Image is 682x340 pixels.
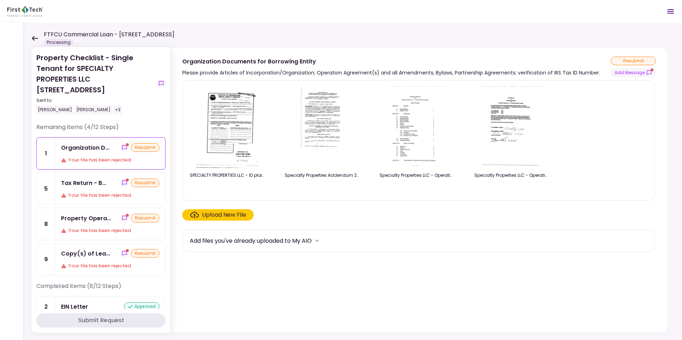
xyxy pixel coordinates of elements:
[202,211,246,219] div: Upload New File
[61,227,159,234] div: Your file has been rejected
[120,249,129,258] button: show-messages
[380,172,454,179] div: Specialty Properties LLC - Operating Agreement.pdf
[120,179,129,187] button: show-messages
[61,262,159,269] div: Your file has been rejected
[78,316,124,325] div: Submit Request
[36,313,166,328] button: Submit Request
[37,243,55,275] div: 9
[124,302,159,311] div: approved
[36,105,73,114] div: [PERSON_NAME]
[36,52,154,114] div: Property Checklist - Single Tenant for SPECIALTY PROPERTIES LLC [STREET_ADDRESS]
[611,68,656,77] button: show-messages
[36,137,166,170] a: 1Organization Documents for Borrowing Entityshow-messagesresubmitYour file has been rejected
[190,172,265,179] div: SPECIALTY PROPERTIES LLC - ID plain copy.pdf
[61,179,106,187] div: Tax Return - Borrower
[44,30,174,39] h1: FTFCU Commercial Loan - [STREET_ADDRESS]
[44,39,73,46] div: Processing
[61,302,88,311] div: EIN Letter
[37,173,55,205] div: 5
[61,214,111,223] div: Property Operating Statements
[37,138,55,169] div: 1
[7,6,43,17] img: Partner icon
[61,192,159,199] div: Your file has been rejected
[61,249,110,258] div: Copy(s) of Lease(s) and Amendment(s)
[131,249,159,258] div: resubmit
[37,297,55,317] div: 2
[36,123,166,137] div: Remaining items (4/12 Steps)
[662,3,679,20] button: Open menu
[182,209,254,221] span: Click here to upload the required document
[36,208,166,240] a: 8Property Operating Statementsshow-messagesresubmitYour file has been rejected
[36,243,166,275] a: 9Copy(s) of Lease(s) and Amendment(s)show-messagesresubmitYour file has been rejected
[285,172,360,179] div: Specialty Properties Addendum 2.pdf
[120,214,129,222] button: show-messages
[113,105,122,114] div: +3
[37,208,55,240] div: 8
[36,282,166,296] div: Completed items (8/12 Steps)
[312,235,322,246] button: more
[75,105,112,114] div: [PERSON_NAME]
[190,236,312,245] div: Add files you've already uploaded to My AIO
[36,296,166,317] a: 2EIN Letterapproved
[131,179,159,187] div: resubmit
[131,214,159,222] div: resubmit
[61,156,159,164] div: Your file has been rejected
[157,79,166,88] button: show-messages
[611,57,656,65] div: resubmit
[170,47,668,333] div: Organization Documents for Borrowing EntityPlease provide Articles of Incorporation/Organization;...
[182,68,600,77] div: Please provide Articles of Incorporation/Organization; Operation Agreement(s) and all Amendments,...
[120,143,129,152] button: show-messages
[182,57,600,66] div: Organization Documents for Borrowing Entity
[131,143,159,152] div: resubmit
[61,143,110,152] div: Organization Documents for Borrowing Entity
[474,172,549,179] div: Specialty Properties LLC - Operating Agreement First Amendment.pdf
[36,172,166,205] a: 5Tax Return - Borrowershow-messagesresubmitYour file has been rejected
[36,97,154,104] div: Sent to:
